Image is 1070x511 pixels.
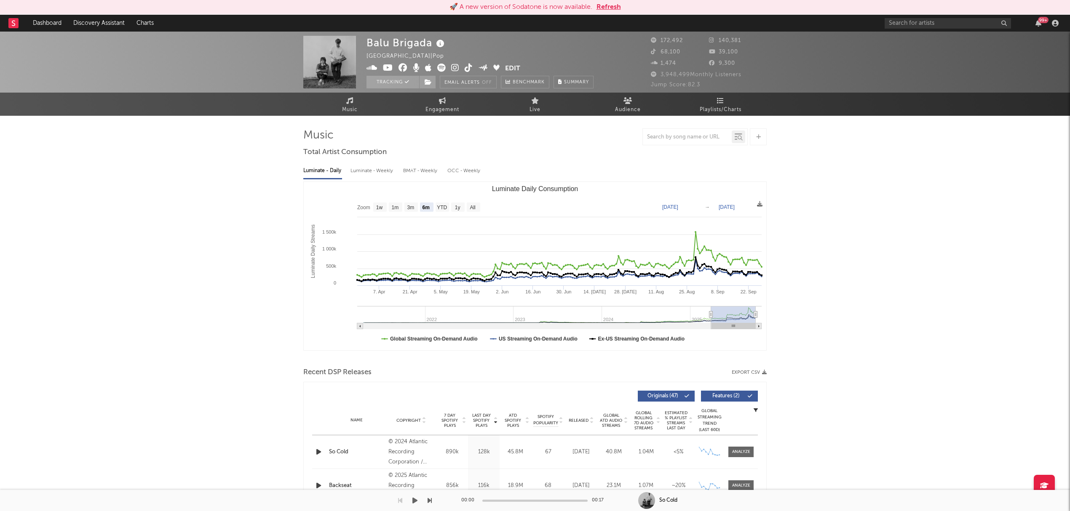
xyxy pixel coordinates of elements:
text: Global Streaming On-Demand Audio [390,336,478,342]
button: Email AlertsOff [440,76,497,88]
span: Audience [615,105,641,115]
text: 22. Sep [741,289,757,294]
span: Total Artist Consumption [303,147,387,157]
div: 00:17 [592,495,609,506]
div: © 2025 Atlantic Recording Corporation / Warner Music Australia Pty Limited [388,471,434,501]
input: Search by song name or URL [643,134,732,141]
text: 21. Apr [403,289,417,294]
text: 30. Jun [556,289,571,294]
span: Features ( 2 ) [706,394,745,399]
button: Edit [505,64,520,74]
span: Recent DSP Releases [303,367,372,378]
text: 28. [DATE] [614,289,637,294]
text: 2. Jun [496,289,508,294]
text: 6m [423,205,430,210]
svg: Luminate Daily Consumption [304,182,766,350]
text: YTD [437,205,447,210]
text: 16. Jun [525,289,540,294]
span: Music [342,105,358,115]
div: <5% [664,448,693,456]
div: [GEOGRAPHIC_DATA] | Pop [366,51,454,61]
a: Benchmark [501,76,549,88]
button: Tracking [366,76,419,88]
span: 39,100 [709,49,738,55]
div: [DATE] [567,482,595,490]
span: ATD Spotify Plays [502,413,524,428]
a: Music [303,93,396,116]
span: 1,474 [651,61,676,66]
div: 45.8M [502,448,529,456]
text: 1 000k [322,246,337,251]
text: 500k [326,263,336,269]
button: Originals(47) [638,391,695,402]
div: [DATE] [567,448,595,456]
div: OCC - Weekly [447,164,481,178]
button: Export CSV [732,370,767,375]
div: 99 + [1038,17,1049,23]
span: Estimated % Playlist Streams Last Day [664,410,687,431]
a: Dashboard [27,15,67,32]
text: Luminate Daily Streams [310,224,316,278]
text: Luminate Daily Consumption [492,185,578,192]
text: 14. [DATE] [583,289,606,294]
div: 1.04M [632,448,660,456]
div: 40.8M [599,448,628,456]
span: Released [569,418,588,423]
a: Engagement [396,93,489,116]
span: Live [530,105,540,115]
span: Copyright [396,418,421,423]
div: 116k [470,482,498,490]
div: So Cold [659,497,677,504]
div: 67 [533,448,563,456]
button: Refresh [597,2,621,12]
a: Audience [581,93,674,116]
text: 5. May [434,289,448,294]
span: Spotify Popularity [533,414,558,426]
div: Balu Brigada [366,36,447,50]
input: Search for artists [885,18,1011,29]
span: Summary [564,80,589,85]
div: Name [329,417,384,423]
a: Playlists/Charts [674,93,767,116]
span: Benchmark [513,77,545,88]
span: 140,381 [709,38,741,43]
div: 856k [439,482,466,490]
button: Summary [554,76,594,88]
span: 7 Day Spotify Plays [439,413,461,428]
div: 68 [533,482,563,490]
text: → [705,204,710,210]
text: [DATE] [662,204,678,210]
div: 00:00 [461,495,478,506]
text: 1m [392,205,399,210]
text: Ex-US Streaming On-Demand Audio [598,336,685,342]
text: 11. Aug [648,289,664,294]
text: Zoom [357,205,370,210]
span: 9,300 [709,61,735,66]
div: © 2024 Atlantic Recording Corporation / Warner Music Australia Pty Limited [388,437,434,467]
a: So Cold [329,448,384,456]
span: Global ATD Audio Streams [599,413,623,428]
div: ~ 20 % [664,482,693,490]
text: 8. Sep [711,289,725,294]
button: 99+ [1035,20,1041,27]
span: 68,100 [651,49,680,55]
div: 890k [439,448,466,456]
text: 3m [407,205,415,210]
a: Live [489,93,581,116]
span: 172,492 [651,38,683,43]
span: Last Day Spotify Plays [470,413,492,428]
span: Global Rolling 7D Audio Streams [632,410,655,431]
span: Playlists/Charts [700,105,741,115]
a: Backseat [329,482,384,490]
text: US Streaming On-Demand Audio [499,336,578,342]
text: 1 500k [322,229,337,234]
text: [DATE] [719,204,735,210]
span: Originals ( 47 ) [643,394,682,399]
a: Charts [131,15,160,32]
text: 7. Apr [373,289,385,294]
button: Features(2) [701,391,758,402]
div: 128k [470,448,498,456]
div: 18.9M [502,482,529,490]
em: Off [482,80,492,85]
